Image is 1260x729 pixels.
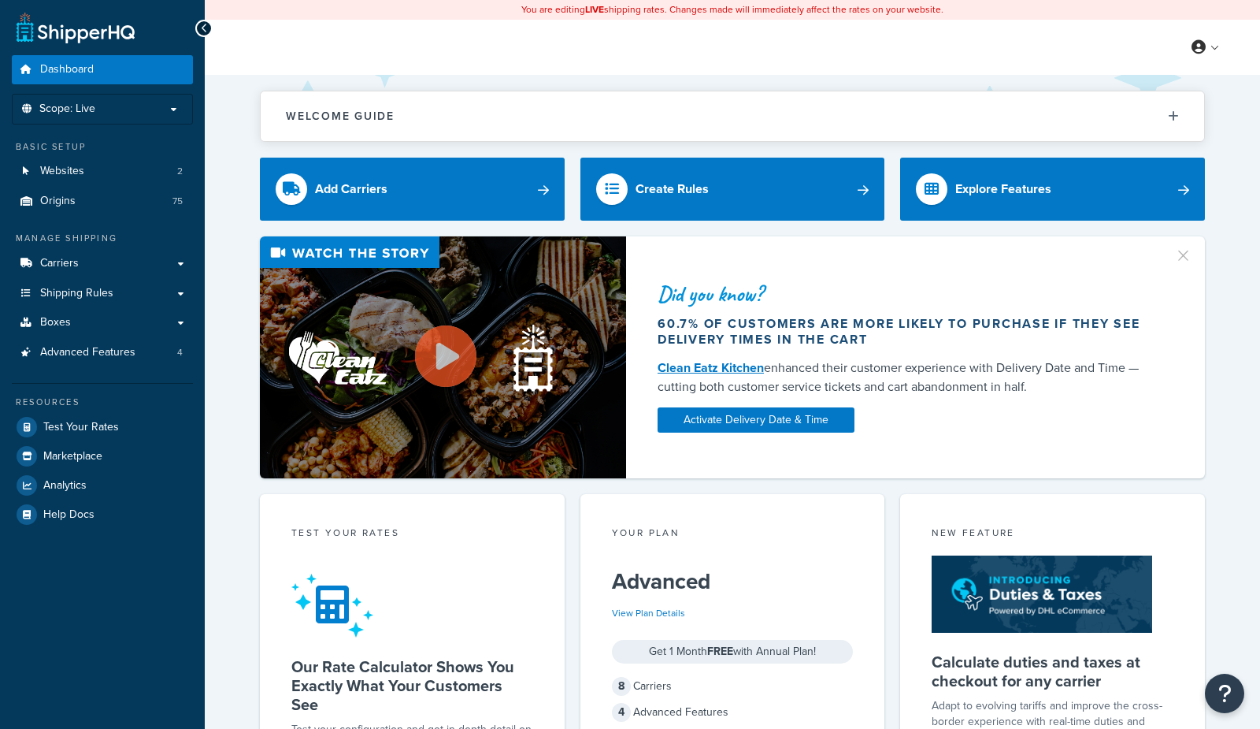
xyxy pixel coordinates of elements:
a: Shipping Rules [12,279,193,308]
b: LIVE [585,2,604,17]
a: View Plan Details [612,606,685,620]
span: Test Your Rates [43,421,119,434]
span: 75 [172,195,183,208]
li: Origins [12,187,193,216]
a: Analytics [12,471,193,500]
div: Create Rules [636,178,709,200]
strong: FREE [707,643,733,660]
a: Explore Features [900,158,1205,221]
a: Activate Delivery Date & Time [658,407,854,433]
div: enhanced their customer experience with Delivery Date and Time — cutting both customer service ti... [658,359,1155,396]
a: Dashboard [12,55,193,84]
span: Analytics [43,479,87,493]
span: 8 [612,677,631,696]
span: 2 [177,165,183,178]
span: Shipping Rules [40,287,113,300]
div: Manage Shipping [12,232,193,245]
div: Add Carriers [315,178,387,200]
a: Create Rules [580,158,885,221]
div: New Feature [932,526,1173,544]
li: Advanced Features [12,338,193,367]
span: Websites [40,165,84,178]
img: Video thumbnail [260,236,626,478]
a: Marketplace [12,442,193,471]
div: Your Plan [612,526,854,544]
div: Test your rates [291,526,533,544]
h5: Calculate duties and taxes at checkout for any carrier [932,653,1173,690]
a: Help Docs [12,500,193,529]
h2: Welcome Guide [286,110,395,122]
button: Welcome Guide [261,91,1204,141]
div: Basic Setup [12,140,193,154]
span: Boxes [40,316,71,329]
a: Origins75 [12,187,193,216]
span: Scope: Live [39,102,95,116]
span: Marketplace [43,450,102,463]
a: Carriers [12,249,193,278]
span: Advanced Features [40,346,135,359]
span: Origins [40,195,76,208]
a: Clean Eatz Kitchen [658,359,764,377]
div: Carriers [612,675,854,697]
span: Help Docs [43,508,94,522]
div: Explore Features [955,178,1051,200]
span: Dashboard [40,63,94,76]
span: Carriers [40,257,79,270]
button: Open Resource Center [1205,674,1244,713]
a: Websites2 [12,157,193,186]
div: Advanced Features [612,701,854,723]
a: Add Carriers [260,158,565,221]
a: Boxes [12,308,193,337]
h5: Advanced [612,569,854,594]
div: Get 1 Month with Annual Plan! [612,640,854,664]
h5: Our Rate Calculator Shows You Exactly What Your Customers See [291,657,533,714]
li: Websites [12,157,193,186]
span: 4 [612,703,631,722]
div: 60.7% of customers are more likely to purchase if they see delivery times in the cart [658,316,1155,348]
span: 4 [177,346,183,359]
div: Did you know? [658,283,1155,305]
div: Resources [12,396,193,409]
a: Advanced Features4 [12,338,193,367]
a: Test Your Rates [12,413,193,441]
